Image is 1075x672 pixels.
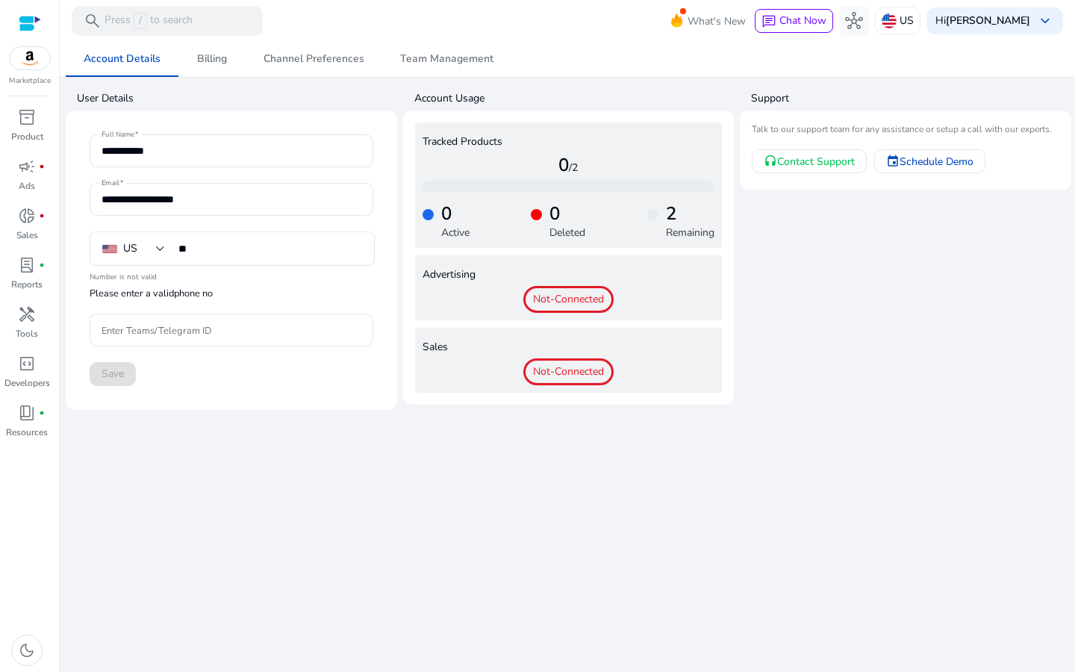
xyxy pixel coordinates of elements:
[10,47,50,69] img: amazon.svg
[882,13,897,28] img: us.svg
[18,404,36,422] span: book_4
[1036,12,1054,30] span: keyboard_arrow_down
[845,12,863,30] span: hub
[16,228,38,242] p: Sales
[134,13,147,29] span: /
[18,207,36,225] span: donut_small
[752,122,1059,137] mat-card-subtitle: Talk to our support team for any assistance or setup a call with our experts.
[4,376,50,390] p: Developers
[423,341,715,354] h4: Sales
[761,14,776,29] span: chat
[666,225,714,240] p: Remaining
[886,155,900,168] mat-icon: event
[9,75,51,87] p: Marketplace
[423,269,715,281] h4: Advertising
[90,267,373,283] mat-error: Number is not valid
[569,161,578,175] span: /2
[102,130,134,140] mat-label: Full Name
[39,410,45,416] span: fiber_manual_record
[752,149,867,173] a: Contact Support
[18,108,36,126] span: inventory_2
[400,54,493,64] span: Team Management
[441,225,470,240] p: Active
[900,7,914,34] p: US
[18,641,36,659] span: dark_mode
[105,13,193,29] p: Press to search
[666,203,714,225] h4: 2
[18,158,36,175] span: campaign
[523,286,614,313] span: Not-Connected
[197,54,227,64] span: Billing
[39,164,45,169] span: fiber_manual_record
[18,256,36,274] span: lab_profile
[688,8,746,34] span: What's New
[414,91,735,106] h4: Account Usage
[946,13,1030,28] b: [PERSON_NAME]
[264,54,364,64] span: Channel Preferences
[549,203,585,225] h4: 0
[900,154,973,169] span: Schedule Demo
[39,262,45,268] span: fiber_manual_record
[777,154,855,169] span: Contact Support
[11,278,43,291] p: Reports
[549,225,585,240] p: Deleted
[11,130,43,143] p: Product
[755,9,833,33] button: chatChat Now
[839,6,869,36] button: hub
[16,327,38,340] p: Tools
[18,355,36,373] span: code_blocks
[102,178,119,189] mat-label: Email
[523,358,614,385] span: Not-Connected
[935,16,1030,26] p: Hi
[19,179,35,193] p: Ads
[77,91,397,106] h4: User Details
[423,136,715,149] h4: Tracked Products
[779,13,826,28] span: Chat Now
[751,91,1071,106] h4: Support
[423,155,715,176] h4: 0
[84,12,102,30] span: search
[90,287,213,300] mat-hint: Please enter a valid phone no
[123,240,137,257] div: US
[39,213,45,219] span: fiber_manual_record
[6,426,48,439] p: Resources
[18,305,36,323] span: handyman
[441,203,470,225] h4: 0
[764,155,777,168] mat-icon: headset
[84,54,161,64] span: Account Details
